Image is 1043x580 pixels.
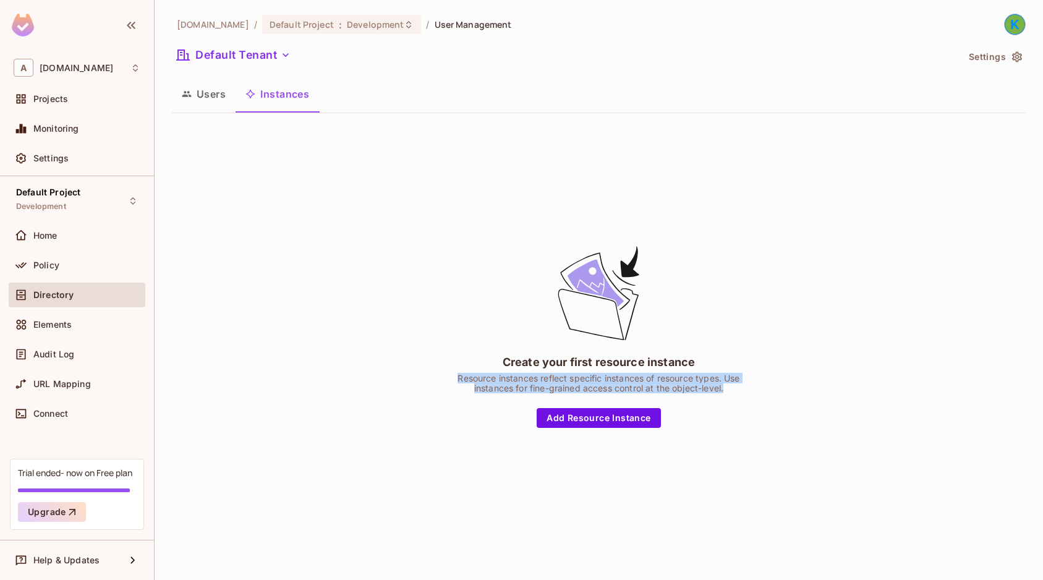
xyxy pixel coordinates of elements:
span: Audit Log [33,349,74,359]
span: Elements [33,320,72,330]
span: Directory [33,290,74,300]
span: Help & Updates [33,555,100,565]
span: Home [33,231,57,241]
button: Default Tenant [172,45,296,65]
li: / [426,19,429,30]
span: Monitoring [33,124,79,134]
img: Karanbir Singh [1005,14,1025,35]
div: Trial ended- now on Free plan [18,467,132,479]
span: Policy [33,260,59,270]
div: Resource instances reflect specific instances of resource types. Use instances for fine-grained a... [445,373,754,393]
span: A [14,59,33,77]
button: Add Resource Instance [537,408,660,428]
span: the active workspace [177,19,249,30]
span: URL Mapping [33,379,91,389]
span: Default Project [270,19,334,30]
button: Users [172,79,236,109]
span: Development [347,19,404,30]
span: Settings [33,153,69,163]
span: Default Project [16,187,80,197]
button: Upgrade [18,502,86,522]
div: Create your first resource instance [503,354,695,370]
span: Workspace: affle.com [40,63,113,73]
span: User Management [435,19,512,30]
button: Instances [236,79,319,109]
span: Projects [33,94,68,104]
button: Settings [964,47,1026,67]
img: SReyMgAAAABJRU5ErkJggg== [12,14,34,36]
span: : [338,20,343,30]
span: Development [16,202,66,211]
span: Connect [33,409,68,419]
li: / [254,19,257,30]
